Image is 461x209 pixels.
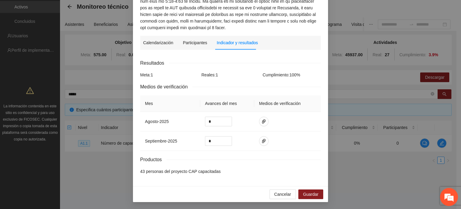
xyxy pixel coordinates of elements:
button: paper-clip [259,117,269,126]
div: Meta: 1 [139,72,200,78]
button: Cancelar [270,189,296,199]
div: Cumplimiento: 100 % [261,72,322,78]
th: Medios de verificación [254,95,321,112]
span: agosto - 2025 [145,119,169,124]
div: Chatee con nosotros ahora [31,31,101,38]
th: Avances del mes [200,95,254,112]
span: Estamos en línea. [35,69,83,130]
li: 43 personas del proyecto CAP capacitadas [140,168,321,175]
div: Minimizar ventana de chat en vivo [98,3,113,17]
textarea: Escriba su mensaje y pulse “Intro” [3,143,114,164]
span: Productos [140,156,167,163]
span: Cancelar [274,191,291,198]
th: Mes [140,95,200,112]
span: Resultados [140,59,169,67]
span: septiembre - 2025 [145,139,177,143]
button: paper-clip [259,136,269,146]
span: Medios de verificación [140,83,192,91]
span: paper-clip [259,119,268,124]
div: Participantes [183,39,207,46]
span: Guardar [303,191,318,198]
span: paper-clip [259,139,268,143]
div: Calendarización [143,39,173,46]
span: Reales: 1 [201,72,218,77]
div: Indicador y resultados [217,39,258,46]
button: Guardar [298,189,323,199]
